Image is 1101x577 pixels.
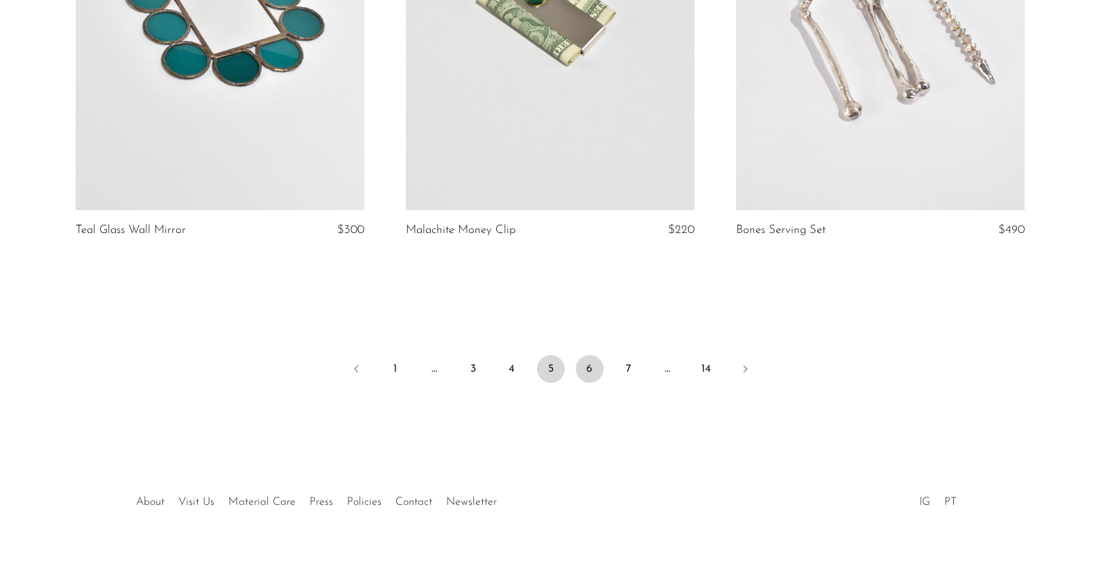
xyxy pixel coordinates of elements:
[136,497,164,508] a: About
[498,355,526,383] a: 4
[692,355,720,383] a: 14
[228,497,296,508] a: Material Care
[178,497,214,508] a: Visit Us
[537,355,565,383] span: 5
[944,497,957,508] a: PT
[576,355,604,383] a: 6
[731,355,759,386] a: Next
[668,224,694,236] span: $220
[382,355,409,383] a: 1
[420,355,448,383] span: …
[347,497,382,508] a: Policies
[912,485,964,512] ul: Social Medias
[736,224,826,236] a: Bones Serving Set
[343,355,370,386] a: Previous
[654,355,681,383] span: …
[76,224,186,236] a: Teal Glass Wall Mirror
[998,224,1025,236] span: $490
[406,224,515,236] a: Malachite Money Clip
[129,485,504,512] ul: Quick links
[459,355,487,383] a: 3
[919,497,930,508] a: IG
[309,497,333,508] a: Press
[337,224,364,236] span: $300
[615,355,642,383] a: 7
[395,497,432,508] a: Contact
